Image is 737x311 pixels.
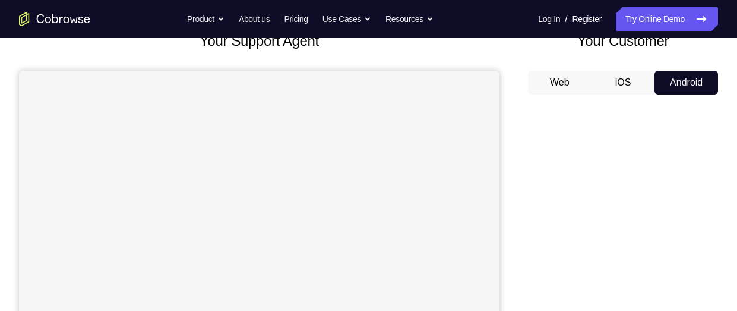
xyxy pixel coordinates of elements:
a: Register [572,7,602,31]
h2: Your Customer [528,30,718,52]
h2: Your Support Agent [19,30,499,52]
span: / [565,12,567,26]
a: Pricing [284,7,308,31]
button: iOS [592,71,655,95]
button: Resources [385,7,434,31]
button: Use Cases [322,7,371,31]
button: Product [187,7,224,31]
a: Go to the home page [19,12,90,26]
a: Try Online Demo [616,7,718,31]
button: Android [654,71,718,95]
a: Log In [538,7,560,31]
a: About us [239,7,270,31]
button: Web [528,71,592,95]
